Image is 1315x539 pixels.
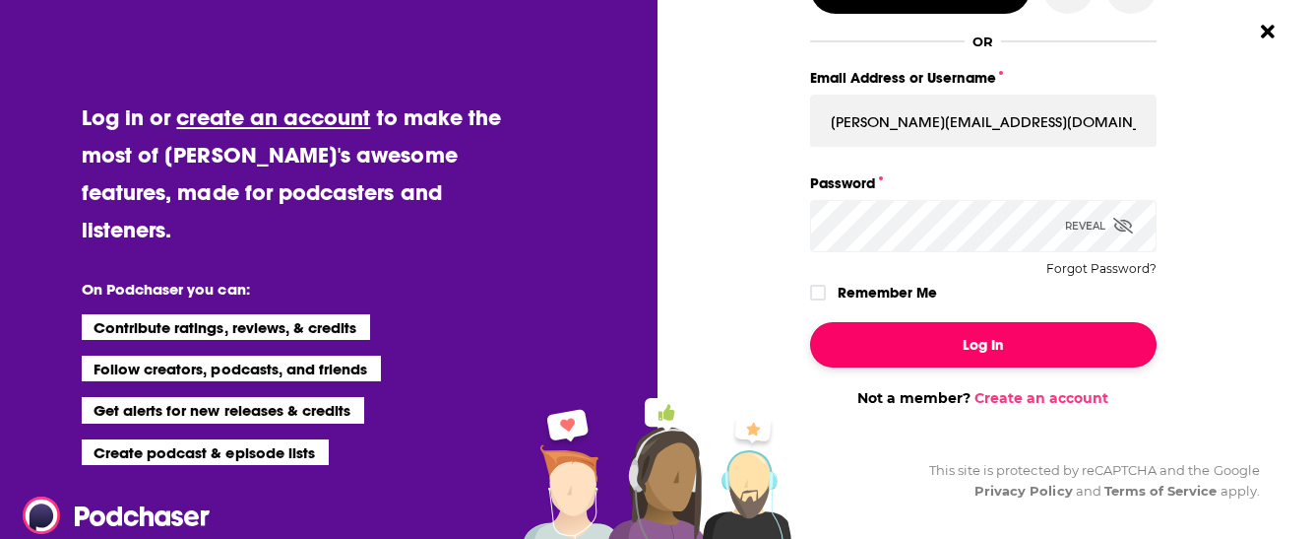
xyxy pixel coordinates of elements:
[82,397,364,423] li: Get alerts for new releases & credits
[810,170,1157,196] label: Password
[810,65,1157,91] label: Email Address or Username
[1046,262,1157,276] button: Forgot Password?
[82,356,382,381] li: Follow creators, podcasts, and friends
[913,460,1260,502] div: This site is protected by reCAPTCHA and the Google and apply.
[810,95,1157,148] input: Email Address or Username
[82,439,329,465] li: Create podcast & episode lists
[810,322,1157,368] button: Log In
[838,280,937,305] label: Remember Me
[23,497,212,534] img: Podchaser - Follow, Share and Rate Podcasts
[974,483,1073,499] a: Privacy Policy
[82,280,475,299] li: On Podchaser you can:
[1065,200,1133,252] div: Reveal
[176,103,370,131] a: create an account
[1249,13,1286,50] button: Close Button
[974,389,1108,407] a: Create an account
[23,497,196,534] a: Podchaser - Follow, Share and Rate Podcasts
[810,389,1157,407] div: Not a member?
[972,34,993,49] div: OR
[1104,483,1218,499] a: Terms of Service
[82,314,371,340] li: Contribute ratings, reviews, & credits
